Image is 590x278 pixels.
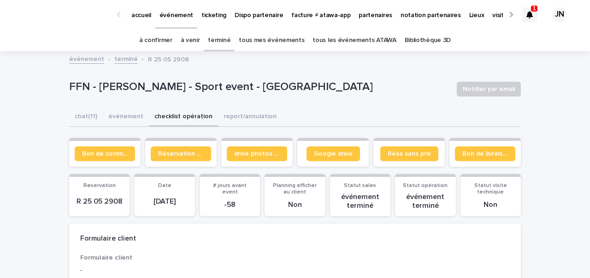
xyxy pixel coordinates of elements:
a: drive photos coordinateur [227,146,287,161]
div: 1 [522,7,537,22]
a: événement [69,53,104,64]
span: Statut opération [403,183,448,188]
p: - [80,266,216,275]
span: Notifier par email [463,85,515,94]
span: # jours avant event [213,183,247,195]
span: Bon de livraison [462,151,508,157]
img: Ls34BcGeRexTGTNfXpUC [18,6,108,24]
h2: Formulaire client [80,235,136,243]
a: Google drive [307,146,360,161]
p: Non [466,200,515,209]
button: événement [103,108,149,127]
div: JN [552,7,567,22]
button: Notifier par email [457,82,521,97]
span: Date [158,183,171,188]
p: FFN - [PERSON_NAME] - Sport event - [GEOGRAPHIC_DATA] [69,80,449,94]
span: drive photos coordinateur [234,151,280,157]
a: terminé [208,30,230,51]
a: Résa sans prix [380,146,438,161]
p: [DATE] [140,197,189,206]
a: à confirmer [139,30,172,51]
button: chat (11) [69,108,103,127]
a: tous mes événements [239,30,304,51]
p: événement terminé [401,193,450,210]
a: Bibliothèque 3D [405,30,451,51]
a: Bon de livraison [455,146,515,161]
span: Statut visite technique [474,183,507,195]
p: 1 [533,5,536,12]
span: Google drive [314,151,353,157]
button: report/annulation [218,108,282,127]
p: événement terminé [336,193,385,210]
p: -58 [205,200,254,209]
p: R 25 05 2908 [75,197,124,206]
a: Réservation client [151,146,211,161]
span: Formulaire client [80,254,132,261]
span: Réservation client [158,151,204,157]
span: Bon de commande [82,151,128,157]
button: checklist opération [149,108,218,127]
a: Bon de commande [75,146,135,161]
a: à venir [181,30,200,51]
p: R 25 05 2908 [148,54,189,64]
a: terminé [114,53,138,64]
span: Statut sales [344,183,376,188]
p: Non [270,200,319,209]
span: Planning afficher au client [273,183,317,195]
span: Reservation [83,183,116,188]
span: Résa sans prix [388,151,431,157]
a: tous les événements ATAWA [313,30,396,51]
